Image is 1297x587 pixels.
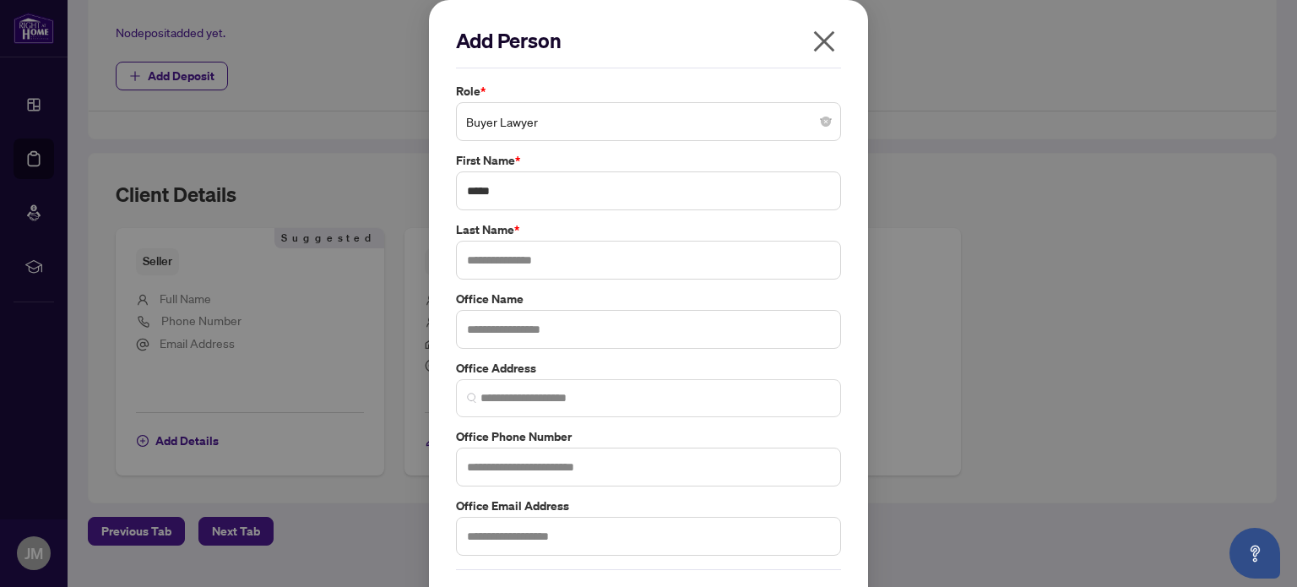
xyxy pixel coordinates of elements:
[466,106,831,138] span: Buyer Lawyer
[811,28,838,55] span: close
[456,359,841,378] label: Office Address
[1229,528,1280,579] button: Open asap
[456,220,841,239] label: Last Name
[456,82,841,101] label: Role
[821,117,831,127] span: close-circle
[456,151,841,170] label: First Name
[456,497,841,515] label: Office Email Address
[456,427,841,446] label: Office Phone Number
[467,393,477,403] img: search_icon
[456,290,841,308] label: Office Name
[456,27,841,54] h2: Add Person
